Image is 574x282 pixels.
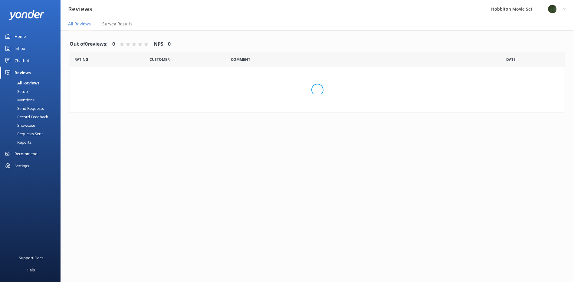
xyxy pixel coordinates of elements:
[9,10,44,20] img: yonder-white-logo.png
[15,30,26,42] div: Home
[4,79,61,87] a: All Reviews
[19,252,43,264] div: Support Docs
[154,40,163,48] h4: NPS
[4,121,35,130] div: Showcase
[15,42,25,54] div: Inbox
[4,138,61,146] a: Reports
[15,54,29,67] div: Chatbot
[70,40,108,48] h4: Out of 0 reviews:
[15,67,31,79] div: Reviews
[548,5,557,14] img: 34-1720495293.png
[74,57,88,62] span: Date
[68,21,91,27] span: All Reviews
[4,104,61,113] a: Send Requests
[112,40,115,48] h4: 0
[102,21,133,27] span: Survey Results
[4,87,61,96] a: Setup
[4,104,44,113] div: Send Requests
[4,113,48,121] div: Record Feedback
[4,130,61,138] a: Requests Sent
[149,57,170,62] span: Date
[231,57,250,62] span: Question
[4,96,61,104] a: Mentions
[4,121,61,130] a: Showcase
[4,130,43,138] div: Requests Sent
[27,264,35,276] div: Help
[4,138,31,146] div: Reports
[168,40,171,48] h4: 0
[506,57,516,62] span: Date
[15,160,29,172] div: Settings
[68,4,92,14] h3: Reviews
[15,148,38,160] div: Recommend
[4,113,61,121] a: Record Feedback
[4,79,39,87] div: All Reviews
[4,96,34,104] div: Mentions
[4,87,28,96] div: Setup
